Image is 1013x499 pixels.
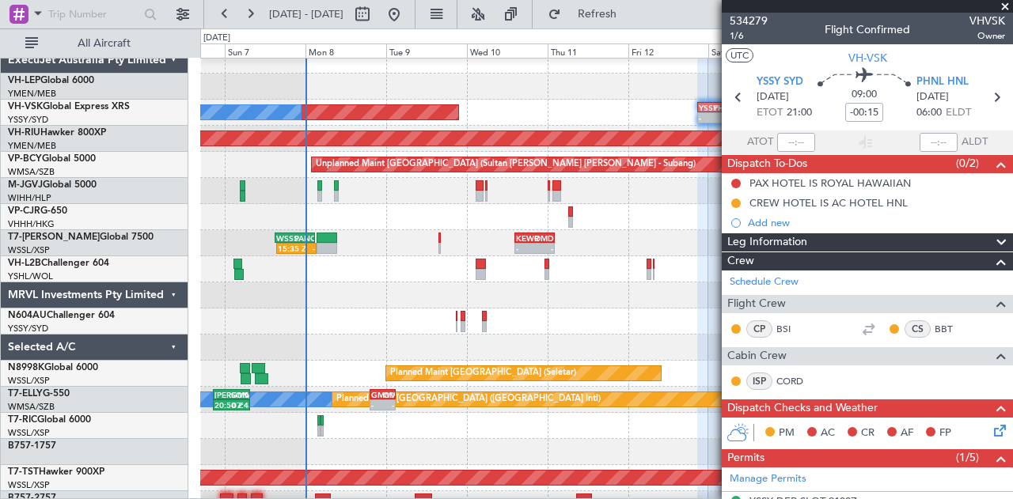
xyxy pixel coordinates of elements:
span: 09:00 [852,87,877,103]
span: Dispatch To-Dos [727,155,807,173]
div: - [534,244,553,253]
a: VH-LEPGlobal 6000 [8,76,94,85]
div: - [297,244,316,253]
span: T7-TST [8,467,39,477]
div: - [516,244,535,253]
a: N604AUChallenger 604 [8,311,115,320]
span: 1/6 [730,29,768,43]
div: Thu 11 [548,43,628,58]
div: OMDB [383,390,395,399]
a: Schedule Crew [730,274,799,290]
span: B757-1 [8,441,40,451]
span: Leg Information [727,233,807,251]
span: PHNL HNL [916,74,969,90]
span: ETOT [757,105,783,121]
span: VP-CJR [8,206,40,216]
span: (0/2) [956,155,979,172]
span: VH-L2B [8,259,41,268]
span: Flight Crew [727,295,786,313]
div: PANC [294,233,313,243]
span: VH-VSK [8,102,43,112]
a: BBT [935,322,970,336]
span: VHVSK [969,13,1005,29]
div: PAX HOTEL IS ROYAL HAWAIIAN [749,176,911,190]
a: WSSL/XSP [8,375,50,387]
button: All Aircraft [17,31,172,56]
span: [DATE] [757,89,789,105]
a: N8998KGlobal 6000 [8,363,98,372]
a: CORD [776,374,812,388]
div: - [371,400,383,410]
span: T7-[PERSON_NAME] [8,232,100,242]
span: Crew [727,252,754,270]
span: N8998K [8,363,44,372]
a: WMSA/SZB [8,166,55,178]
div: 15:35 Z [278,244,297,253]
a: YMEN/MEB [8,88,56,100]
a: YSSY/SYD [8,323,48,335]
span: Owner [969,29,1005,43]
div: ISP [746,372,772,390]
a: WMSA/SZB [8,401,55,413]
span: CR [861,425,875,441]
a: VHHH/HKG [8,218,55,230]
div: GMMX [231,390,248,399]
span: T7-ELLY [8,389,43,399]
a: T7-TSTHawker 900XP [8,467,104,477]
span: Cabin Crew [727,347,787,365]
span: 06:00 [916,105,942,121]
div: Mon 8 [305,43,386,58]
a: VP-CJRG-650 [8,206,67,216]
div: PHNL [713,103,727,112]
a: YMEN/MEB [8,140,56,152]
span: [DATE] [916,89,949,105]
span: 534279 [730,13,768,29]
span: N604AU [8,311,47,320]
span: AF [901,425,913,441]
div: Wed 10 [467,43,548,58]
span: ATOT [747,134,773,150]
span: YSSY SYD [757,74,803,90]
a: T7-RICGlobal 6000 [8,415,91,425]
div: CS [905,320,931,338]
div: CREW HOTEL IS AC HOTEL HNL [749,196,908,210]
div: - [699,113,713,123]
input: --:-- [777,133,815,152]
div: Add new [748,216,1005,229]
a: WIHH/HLP [8,192,51,204]
a: WSSL/XSP [8,244,50,256]
div: GMMX [371,390,383,399]
span: VH-LEP [8,76,40,85]
input: Trip Number [48,2,139,26]
span: [DATE] - [DATE] [269,7,343,21]
span: AC [821,425,835,441]
span: VP-BCY [8,154,42,164]
span: FP [939,425,951,441]
div: - [383,400,395,410]
span: Refresh [564,9,631,20]
a: VH-VSKGlobal Express XRS [8,102,130,112]
span: Dispatch Checks and Weather [727,399,878,418]
div: [DATE] [203,32,230,45]
div: Planned Maint [GEOGRAPHIC_DATA] (Seletar) [390,361,576,385]
a: BSI [776,322,812,336]
div: Fri 12 [628,43,709,58]
div: OMDW [534,233,553,243]
button: Refresh [541,2,635,27]
span: (1/5) [956,449,979,466]
a: T7-ELLYG-550 [8,389,70,399]
span: VH-RIU [8,128,40,138]
div: 20:50 Z [214,400,231,410]
a: WSSL/XSP [8,427,50,439]
div: KEWR [516,233,535,243]
span: Permits [727,449,764,467]
span: VH-VSK [848,50,887,66]
div: Flight Confirmed [825,21,910,38]
a: VH-RIUHawker 800XP [8,128,106,138]
a: YSHL/WOL [8,270,53,282]
div: YSSY [699,103,713,112]
a: YSSY/SYD [8,114,48,126]
span: PM [779,425,795,441]
a: B757-1757 [8,441,56,451]
a: T7-[PERSON_NAME]Global 7500 [8,232,154,242]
